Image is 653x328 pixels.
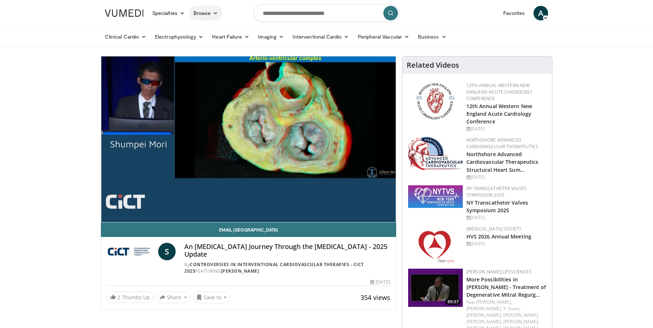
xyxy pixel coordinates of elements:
[254,4,399,22] input: Search topics, interventions
[466,241,546,247] div: [DATE]
[466,214,546,221] div: [DATE]
[466,151,539,173] a: Northshore Advanced Cardiovascular Therapeutics Structural Heart Sum…
[466,126,546,132] div: [DATE]
[370,279,390,285] div: [DATE]
[466,174,546,181] div: [DATE]
[466,137,539,150] a: NorthShore Advanced Cardiovascular Therapeutics
[466,305,502,312] a: [PERSON_NAME],
[189,6,223,20] a: Browse
[466,226,522,232] a: [MEDICAL_DATA] Society
[416,226,454,264] img: 0148279c-cbd4-41ce-850e-155379fed24c.png.150x105_q85_autocrop_double_scale_upscale_version-0.2.png
[503,319,539,325] a: [PERSON_NAME],
[499,6,529,20] a: Favorites
[101,222,396,237] a: Email [GEOGRAPHIC_DATA]
[466,103,532,125] a: 12th Annual Western New England Acute Cardiology Conference
[288,29,353,44] a: Interventional Cardio
[353,29,414,44] a: Peripheral Vascular
[533,6,548,20] a: A
[105,9,144,17] img: VuMedi Logo
[466,185,527,198] a: NY Transcatheter Valves Symposium 2025
[466,233,531,240] a: HVS 2026 Annual Meeting
[408,269,463,307] img: 41cd36ca-1716-454e-a7c0-f193de92ed07.150x105_q85_crop-smart_upscale.jpg
[117,294,120,301] span: 2
[150,29,208,44] a: Electrophysiology
[503,312,539,318] a: [PERSON_NAME],
[148,6,189,20] a: Specialties
[476,299,512,305] a: [PERSON_NAME],
[193,292,230,303] button: Save to
[408,185,463,208] img: 381df6ae-7034-46cc-953d-58fc09a18a66.png.150x105_q85_autocrop_double_scale_upscale_version-0.2.png
[466,312,502,318] a: [PERSON_NAME],
[415,82,455,120] img: 0954f259-7907-4053-a817-32a96463ecc8.png.150x105_q85_autocrop_double_scale_upscale_version-0.2.png
[445,299,461,305] span: 89:37
[208,29,254,44] a: Heart Failure
[107,292,153,303] a: 2 Thumbs Up
[408,137,463,170] img: 45d48ad7-5dc9-4e2c-badc-8ed7b7f471c1.jpg.150x105_q85_autocrop_double_scale_upscale_version-0.2.jpg
[107,243,155,260] img: Controversies in Interventional Cardiovascular Therapies - CICT 2025
[101,56,396,222] video-js: Video Player
[360,293,390,302] span: 354 views
[503,305,520,312] a: Y. Izumi,
[254,29,288,44] a: Imaging
[184,243,390,258] h4: An [MEDICAL_DATA] Journey Through the [MEDICAL_DATA] - 2025 Update
[466,319,502,325] a: [PERSON_NAME],
[158,243,176,260] a: S
[407,61,459,70] h4: Related Videos
[184,261,390,274] div: By FEATURING
[101,29,150,44] a: Clinical Cardio
[184,261,364,274] a: Controversies in Interventional Cardiovascular Therapies - CICT 2025
[414,29,451,44] a: Business
[466,269,532,275] a: [PERSON_NAME] Lifesciences
[466,82,532,102] a: 12th Annual Western New England Acute Cardiology Conference
[408,269,463,307] a: 89:37
[221,268,259,274] a: [PERSON_NAME]
[466,199,528,214] a: NY Transcatheter Valves Symposium 2025
[466,276,546,298] a: More Possibilities in [PERSON_NAME] - Treatment of Degenerative Mitral Regurg…
[156,292,190,303] button: Share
